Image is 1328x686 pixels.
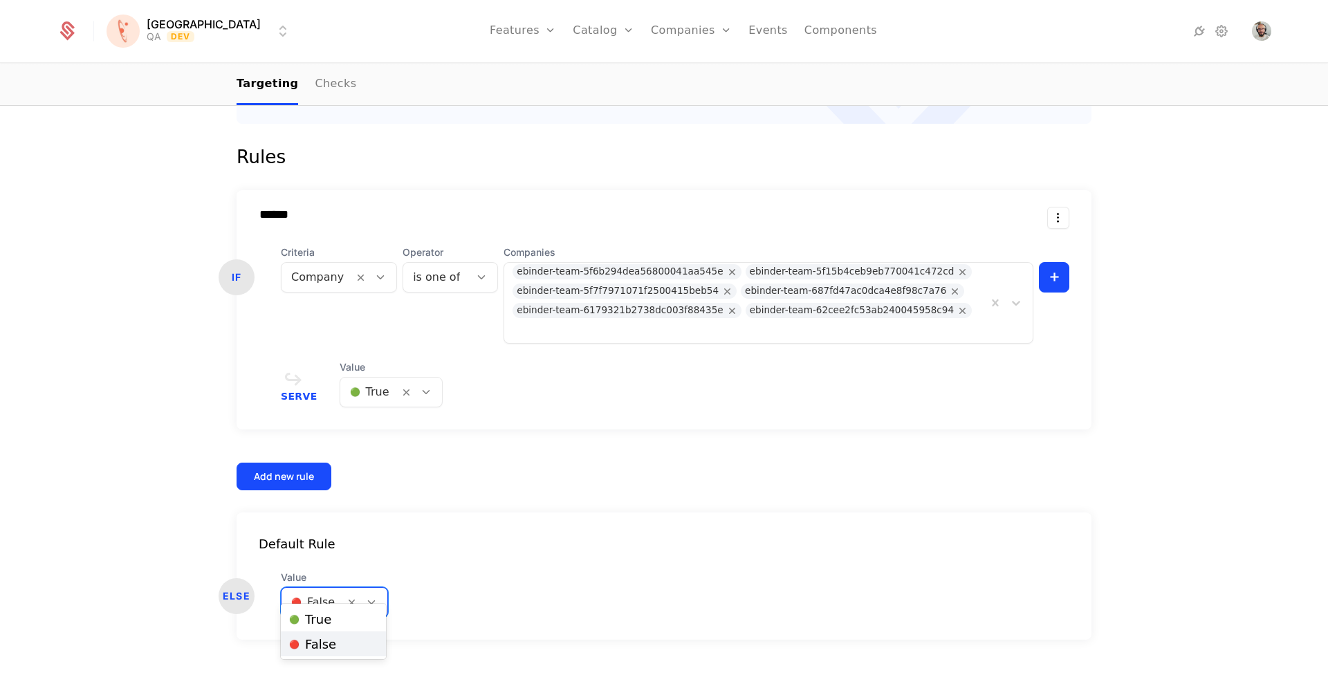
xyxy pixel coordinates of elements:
[750,264,954,279] div: ebinder-team-5f15b4ceb9eb770041c472cd
[1213,23,1230,39] a: Settings
[237,64,298,105] a: Targeting
[1252,21,1271,41] img: Marko Bera
[1047,207,1069,229] button: Select action
[237,146,1091,168] div: Rules
[219,578,255,614] div: ELSE
[237,463,331,490] button: Add new rule
[1252,21,1271,41] button: Open user button
[237,535,1091,554] div: Default Rule
[289,638,336,651] span: False
[147,30,161,44] div: QA
[750,303,954,318] div: ebinder-team-62cee2fc53ab240045958c94
[517,303,723,318] div: ebinder-team-6179321b2738dc003f88435e
[281,245,397,259] span: Criteria
[954,264,972,279] div: Remove ebinder-team-5f15b4ceb9eb770041c472cd
[289,639,299,650] span: 🔴
[289,613,331,626] span: True
[167,31,195,42] span: Dev
[107,15,140,48] img: Florence
[946,284,964,299] div: Remove ebinder-team-687fd47ac0dca4e8f98c7a76
[147,19,261,30] span: [GEOGRAPHIC_DATA]
[504,245,1033,259] span: Companies
[719,284,737,299] div: Remove ebinder-team-5f7f7971071f2500415beb54
[954,303,972,318] div: Remove ebinder-team-62cee2fc53ab240045958c94
[723,264,741,279] div: Remove ebinder-team-5f6b294dea56800041aa545e
[1039,262,1069,293] button: +
[254,470,314,483] div: Add new rule
[237,64,1091,105] nav: Main
[281,391,317,401] span: Serve
[237,64,356,105] ul: Choose Sub Page
[517,284,719,299] div: ebinder-team-5f7f7971071f2500415beb54
[517,264,723,279] div: ebinder-team-5f6b294dea56800041aa545e
[745,284,946,299] div: ebinder-team-687fd47ac0dca4e8f98c7a76
[723,303,741,318] div: Remove ebinder-team-6179321b2738dc003f88435e
[340,360,443,374] span: Value
[289,614,299,625] span: 🟢
[403,245,498,259] span: Operator
[219,259,255,295] div: IF
[281,571,388,584] span: Value
[1191,23,1208,39] a: Integrations
[315,64,356,105] a: Checks
[111,16,291,46] button: Select environment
